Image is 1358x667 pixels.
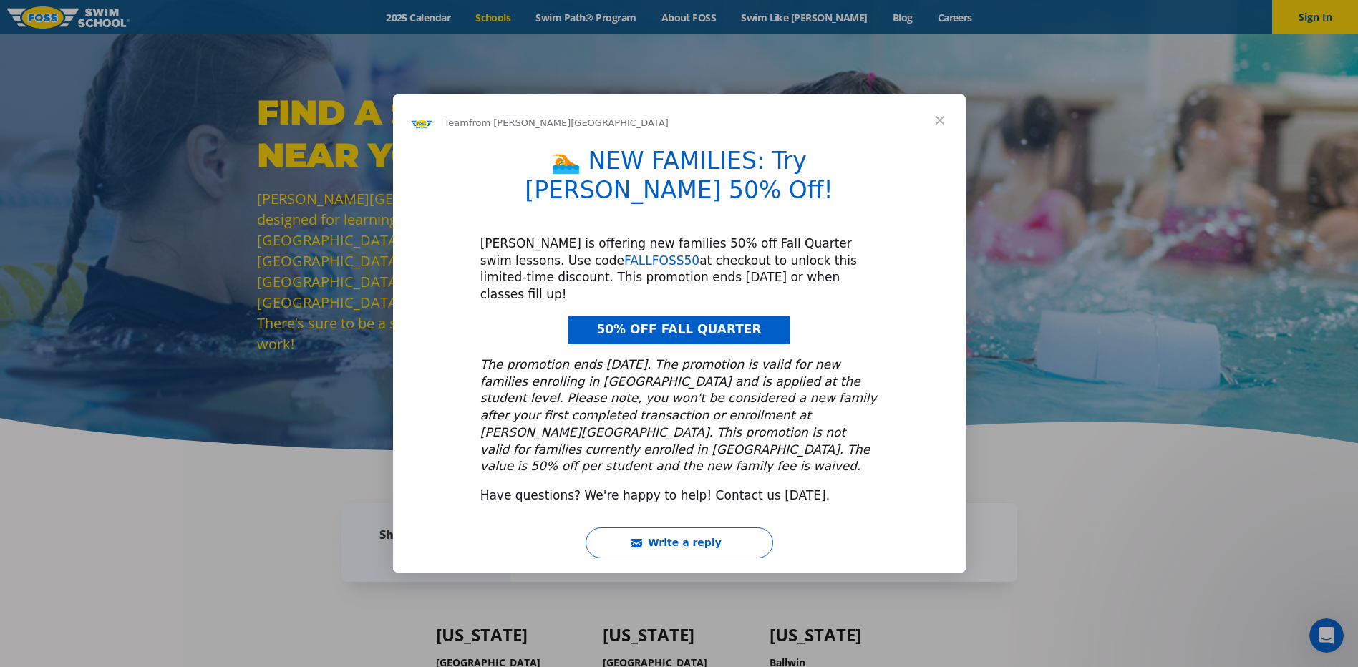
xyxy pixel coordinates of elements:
span: Team [445,117,469,128]
span: 50% OFF FALL QUARTER [596,322,761,336]
span: from [PERSON_NAME][GEOGRAPHIC_DATA] [469,117,669,128]
div: Have questions? We're happy to help! Contact us [DATE]. [480,487,878,505]
a: 50% OFF FALL QUARTER [568,316,790,344]
a: FALLFOSS50 [624,253,699,268]
img: Profile image for Team [410,112,433,135]
i: The promotion ends [DATE]. The promotion is valid for new families enrolling in [GEOGRAPHIC_DATA]... [480,357,877,474]
div: [PERSON_NAME] is offering new families 50% off Fall Quarter swim lessons. Use code at checkout to... [480,235,878,303]
span: Close [914,94,966,146]
button: Write a reply [586,527,773,558]
h1: 🏊 NEW FAMILIES: Try [PERSON_NAME] 50% Off! [480,147,878,214]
